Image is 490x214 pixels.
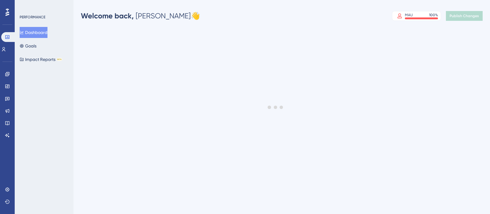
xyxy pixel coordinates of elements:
[20,54,62,65] button: Impact ReportsBETA
[81,11,200,21] div: [PERSON_NAME] 👋
[20,15,45,20] div: PERFORMANCE
[446,11,483,21] button: Publish Changes
[20,40,36,51] button: Goals
[429,13,438,17] div: 100 %
[20,27,47,38] button: Dashboard
[81,11,134,20] span: Welcome back,
[450,13,479,18] span: Publish Changes
[405,13,413,17] div: MAU
[57,58,62,61] div: BETA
